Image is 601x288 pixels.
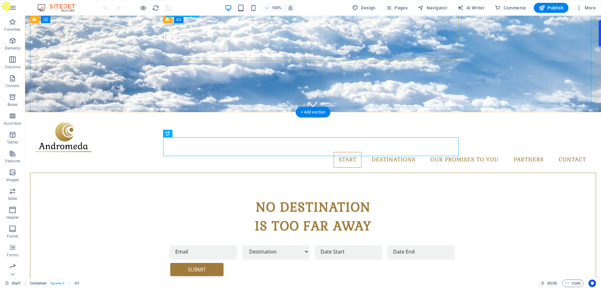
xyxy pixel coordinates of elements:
p: Header [6,215,19,220]
p: Columns [5,65,20,70]
p: Features [5,159,20,164]
span: . bg-user-2 [50,280,65,287]
span: Click to select. Double-click to edit [30,280,47,287]
p: Accordion [4,121,21,126]
p: Footer [7,234,18,239]
button: Usercentrics [588,280,596,287]
p: Boxes [8,102,18,107]
div: + Add section [296,107,331,118]
p: Images [6,177,19,182]
p: Content [6,83,19,88]
p: Tables [7,140,18,145]
h6: Session time [541,280,557,287]
p: Forms [7,253,18,258]
p: Slider [8,196,18,201]
a: Click to cancel selection. Double-click to open Pages [5,280,21,287]
nav: breadcrumb [30,280,80,287]
span: 00 00 [547,280,557,287]
p: Favorites [4,27,20,32]
span: Code [565,280,581,287]
p: Elements [5,46,21,51]
span: Click to select. Double-click to edit [74,280,80,287]
button: Code [562,280,583,287]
